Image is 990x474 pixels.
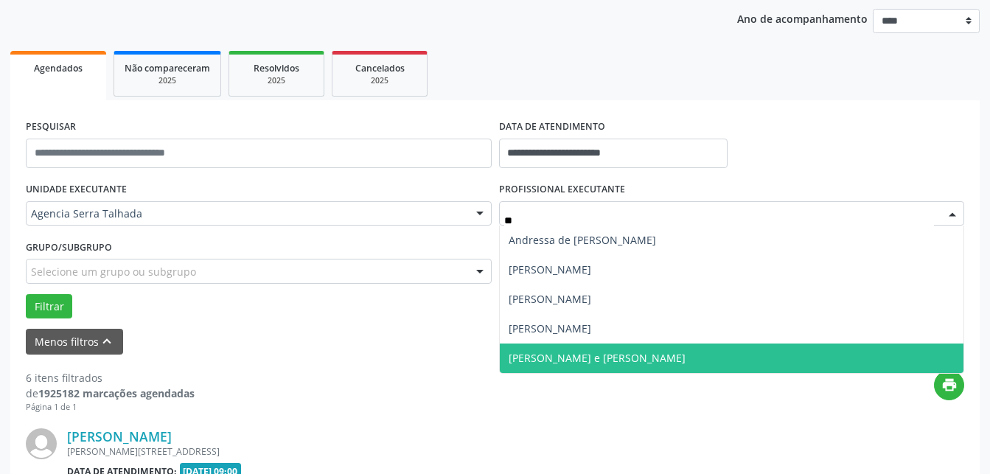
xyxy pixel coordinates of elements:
p: Ano de acompanhamento [737,9,868,27]
img: img [26,428,57,459]
span: [PERSON_NAME] [509,292,591,306]
a: [PERSON_NAME] [67,428,172,445]
span: Andressa de [PERSON_NAME] [509,233,656,247]
button: Filtrar [26,294,72,319]
label: Grupo/Subgrupo [26,236,112,259]
span: Agendados [34,62,83,74]
label: DATA DE ATENDIMENTO [499,116,605,139]
button: Menos filtroskeyboard_arrow_up [26,329,123,355]
div: 2025 [125,75,210,86]
span: Agencia Serra Talhada [31,206,461,221]
button: print [934,370,964,400]
strong: 1925182 marcações agendadas [38,386,195,400]
span: [PERSON_NAME] [509,321,591,335]
label: PROFISSIONAL EXECUTANTE [499,178,625,201]
span: Cancelados [355,62,405,74]
i: keyboard_arrow_up [99,333,115,349]
label: PESQUISAR [26,116,76,139]
div: 6 itens filtrados [26,370,195,386]
div: de [26,386,195,401]
div: 2025 [343,75,416,86]
span: [PERSON_NAME] e [PERSON_NAME] [509,351,686,365]
label: UNIDADE EXECUTANTE [26,178,127,201]
div: 2025 [240,75,313,86]
span: Não compareceram [125,62,210,74]
span: Resolvidos [254,62,299,74]
span: [PERSON_NAME] [509,262,591,276]
span: Selecione um grupo ou subgrupo [31,264,196,279]
i: print [941,377,958,393]
div: Página 1 de 1 [26,401,195,414]
div: [PERSON_NAME][STREET_ADDRESS] [67,445,743,458]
